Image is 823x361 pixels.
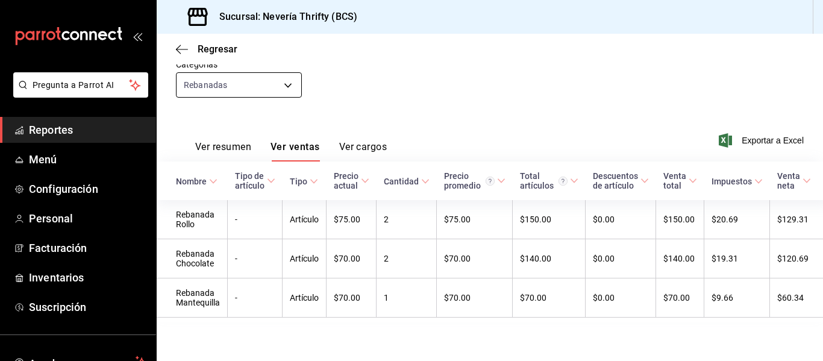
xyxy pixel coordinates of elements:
span: Menú [29,151,146,168]
span: Pregunta a Parrot AI [33,79,130,92]
span: Nombre [176,177,217,186]
td: $0.00 [586,200,656,239]
div: Nombre [176,177,207,186]
button: Ver resumen [195,141,251,162]
div: Impuestos [712,177,752,186]
td: $0.00 [586,239,656,278]
td: $70.00 [327,239,377,278]
span: Venta total [663,171,697,190]
td: Rebanada Chocolate [157,239,228,278]
svg: El total artículos considera cambios de precios en los artículos así como costos adicionales por ... [559,177,568,186]
td: Rebanada Mantequilla [157,278,228,318]
h3: Sucursal: Nevería Thrifty (BCS) [210,10,357,24]
button: Regresar [176,43,237,55]
button: Ver ventas [271,141,320,162]
div: Descuentos de artículo [593,171,638,190]
span: Tipo de artículo [235,171,275,190]
td: 2 [377,200,437,239]
span: Suscripción [29,299,146,315]
td: $19.31 [704,239,770,278]
td: $70.00 [327,278,377,318]
td: $20.69 [704,200,770,239]
td: Artículo [283,239,327,278]
span: Regresar [198,43,237,55]
span: Tipo [290,177,318,186]
button: open_drawer_menu [133,31,142,41]
td: $75.00 [327,200,377,239]
a: Pregunta a Parrot AI [8,87,148,100]
div: Cantidad [384,177,419,186]
span: Cantidad [384,177,430,186]
div: Precio promedio [444,171,495,190]
td: Artículo [283,278,327,318]
td: - [228,239,283,278]
td: $0.00 [586,278,656,318]
td: $140.00 [513,239,586,278]
td: $75.00 [437,200,513,239]
span: Descuentos de artículo [593,171,649,190]
td: Rebanada Rollo [157,200,228,239]
button: Ver cargos [339,141,387,162]
span: Venta neta [777,171,811,190]
div: Venta neta [777,171,800,190]
td: $70.00 [437,278,513,318]
td: Artículo [283,200,327,239]
td: $70.00 [656,278,704,318]
div: Tipo [290,177,307,186]
td: - [228,200,283,239]
td: $70.00 [513,278,586,318]
div: Total artículos [520,171,568,190]
td: $140.00 [656,239,704,278]
span: Precio actual [334,171,369,190]
span: Personal [29,210,146,227]
div: navigation tabs [195,141,387,162]
td: $70.00 [437,239,513,278]
td: - [228,278,283,318]
button: Pregunta a Parrot AI [13,72,148,98]
td: $150.00 [513,200,586,239]
span: Facturación [29,240,146,256]
span: Impuestos [712,177,763,186]
td: 1 [377,278,437,318]
td: $9.66 [704,278,770,318]
svg: Precio promedio = Total artículos / cantidad [486,177,495,186]
div: Precio actual [334,171,358,190]
button: Exportar a Excel [721,133,804,148]
span: Configuración [29,181,146,197]
span: Total artículos [520,171,578,190]
span: Reportes [29,122,146,138]
span: Inventarios [29,269,146,286]
div: Tipo de artículo [235,171,264,190]
span: Rebanadas [184,79,227,91]
div: Venta total [663,171,686,190]
span: Precio promedio [444,171,505,190]
td: 2 [377,239,437,278]
td: $150.00 [656,200,704,239]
